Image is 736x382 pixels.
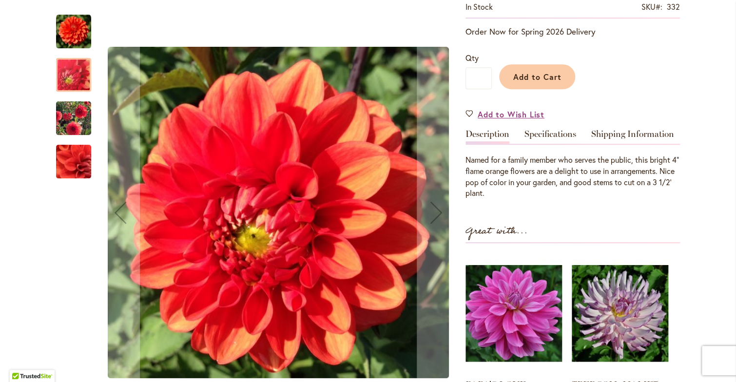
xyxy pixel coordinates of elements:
[465,223,528,239] strong: Great with...
[465,26,680,38] p: Order Now for Spring 2026 Delivery
[513,72,562,82] span: Add to Cart
[465,130,509,144] a: Description
[465,130,680,199] div: Detailed Product Info
[465,1,493,12] span: In stock
[108,47,449,378] img: DEPUTY BOB
[641,1,662,12] strong: SKU
[465,109,544,120] a: Add to Wish List
[465,253,562,374] img: PAPA'S LOVE
[465,154,680,199] div: Named for a family member who serves the public, this bright 4" flame orange flowers are a deligh...
[524,130,576,144] a: Specifications
[591,130,674,144] a: Shipping Information
[465,53,479,63] span: Qty
[465,1,493,13] div: Availability
[572,253,668,374] img: LEILA SAVANNA ROSE
[39,91,109,146] img: DEPUTY BOB
[667,1,680,13] div: 332
[56,48,101,92] div: DEPUTY BOB
[56,92,101,135] div: DEPUTY BOB
[56,5,101,48] div: DEPUTY BOB
[499,64,575,89] button: Add to Cart
[7,347,35,375] iframe: Launch Accessibility Center
[56,135,91,178] div: DEPUTY BOB
[478,109,544,120] span: Add to Wish List
[56,14,91,49] img: DEPUTY BOB
[39,128,108,195] img: DEPUTY BOB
